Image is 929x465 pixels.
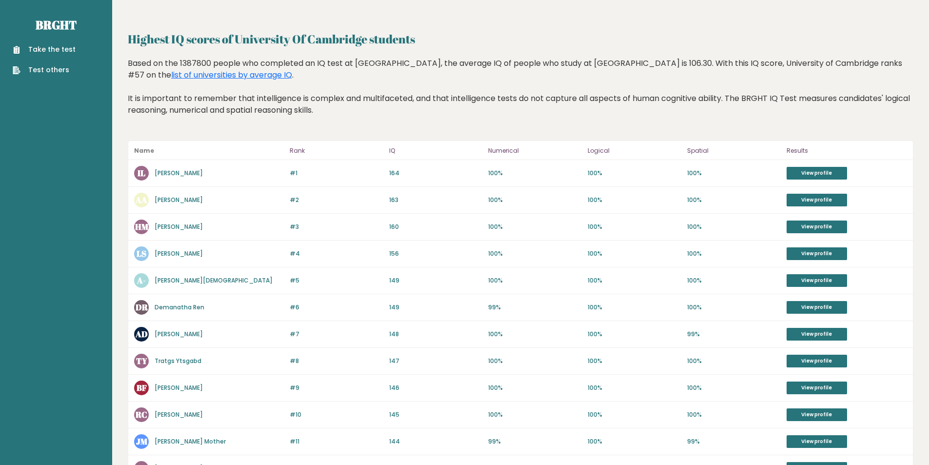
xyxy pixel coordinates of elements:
[135,194,147,205] text: AA
[389,330,483,339] p: 148
[588,222,681,231] p: 100%
[488,145,582,157] p: Numerical
[290,384,383,392] p: #9
[488,169,582,178] p: 100%
[787,194,847,206] a: View profile
[687,357,781,365] p: 100%
[588,357,681,365] p: 100%
[155,276,273,284] a: [PERSON_NAME][DEMOGRAPHIC_DATA]
[588,303,681,312] p: 100%
[389,303,483,312] p: 149
[787,274,847,287] a: View profile
[588,196,681,204] p: 100%
[134,146,154,155] b: Name
[155,330,203,338] a: [PERSON_NAME]
[588,437,681,446] p: 100%
[135,409,147,420] text: RC
[155,222,203,231] a: [PERSON_NAME]
[588,169,681,178] p: 100%
[137,248,146,259] text: LS
[135,221,149,232] text: HM
[136,355,148,366] text: TY
[155,357,201,365] a: Tratgs Ytsgabd
[290,437,383,446] p: #11
[136,302,148,313] text: DR
[687,145,781,157] p: Spatial
[290,145,383,157] p: Rank
[389,357,483,365] p: 147
[128,58,913,131] div: Based on the 1387800 people who completed an IQ test at [GEOGRAPHIC_DATA], the average IQ of peop...
[290,357,383,365] p: #8
[135,328,148,340] text: AD
[290,276,383,285] p: #5
[155,410,203,419] a: [PERSON_NAME]
[137,382,147,393] text: BF
[787,301,847,314] a: View profile
[488,303,582,312] p: 99%
[389,410,483,419] p: 145
[588,145,681,157] p: Logical
[155,303,204,311] a: Demanatha Ren
[488,410,582,419] p: 100%
[138,167,145,179] text: IL
[290,249,383,258] p: #4
[787,145,907,157] p: Results
[687,196,781,204] p: 100%
[687,222,781,231] p: 100%
[290,303,383,312] p: #6
[290,196,383,204] p: #2
[290,169,383,178] p: #1
[488,357,582,365] p: 100%
[290,222,383,231] p: #3
[137,275,146,286] text: A-
[588,330,681,339] p: 100%
[588,276,681,285] p: 100%
[155,196,203,204] a: [PERSON_NAME]
[13,44,76,55] a: Take the test
[290,330,383,339] p: #7
[787,167,847,180] a: View profile
[155,384,203,392] a: [PERSON_NAME]
[687,410,781,419] p: 100%
[787,408,847,421] a: View profile
[13,65,76,75] a: Test others
[787,382,847,394] a: View profile
[588,384,681,392] p: 100%
[488,276,582,285] p: 100%
[687,384,781,392] p: 100%
[155,169,203,177] a: [PERSON_NAME]
[687,330,781,339] p: 99%
[171,69,292,81] a: list of universities by average IQ
[136,436,148,447] text: JM
[389,437,483,446] p: 144
[787,247,847,260] a: View profile
[389,249,483,258] p: 156
[389,145,483,157] p: IQ
[787,328,847,341] a: View profile
[588,249,681,258] p: 100%
[155,249,203,258] a: [PERSON_NAME]
[389,276,483,285] p: 149
[687,169,781,178] p: 100%
[290,410,383,419] p: #10
[787,435,847,448] a: View profile
[155,437,226,445] a: [PERSON_NAME] Mother
[588,410,681,419] p: 100%
[687,303,781,312] p: 100%
[488,222,582,231] p: 100%
[389,222,483,231] p: 160
[488,249,582,258] p: 100%
[488,330,582,339] p: 100%
[488,196,582,204] p: 100%
[389,196,483,204] p: 163
[36,17,77,33] a: Brght
[128,30,913,48] h2: Highest IQ scores of University Of Cambridge students
[787,355,847,367] a: View profile
[687,437,781,446] p: 99%
[787,221,847,233] a: View profile
[488,437,582,446] p: 99%
[687,276,781,285] p: 100%
[389,384,483,392] p: 146
[389,169,483,178] p: 164
[687,249,781,258] p: 100%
